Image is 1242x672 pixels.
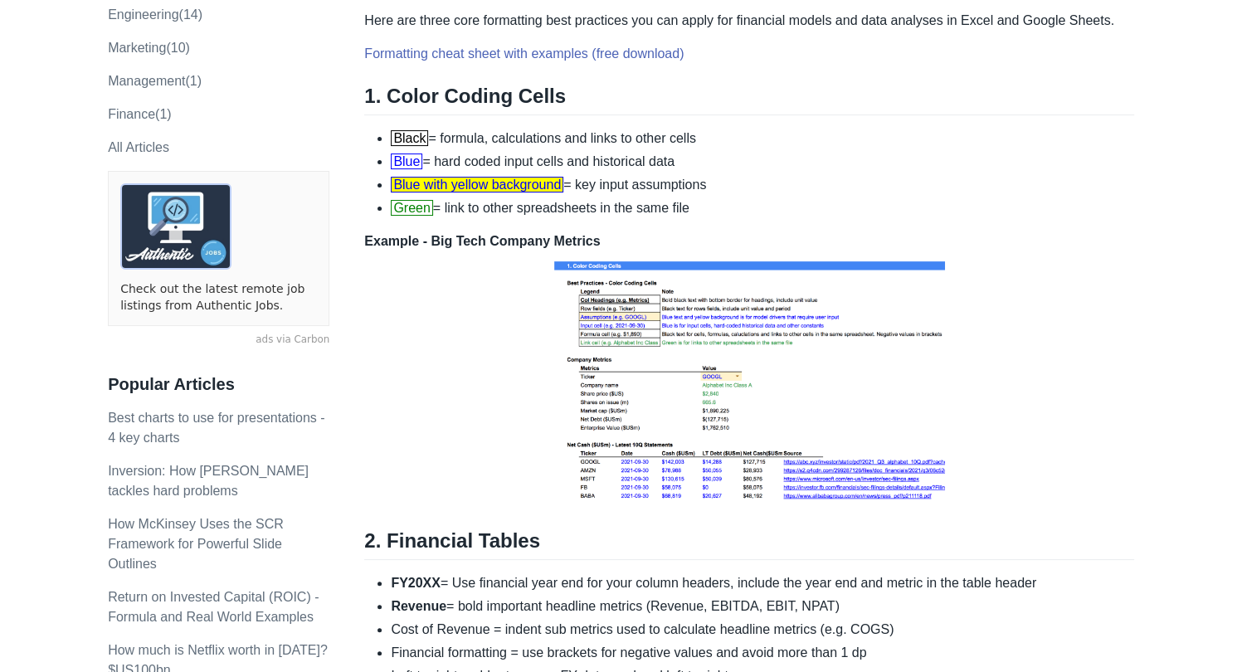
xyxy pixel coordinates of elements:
[108,140,169,154] a: All Articles
[391,643,1134,663] li: Financial formatting = use brackets for negative values and avoid more than 1 dp
[391,599,446,613] strong: Revenue
[391,175,1134,195] li: = key input assumptions
[364,11,1134,31] p: Here are three core formatting best practices you can apply for financial models and data analyse...
[391,200,432,216] span: Green
[550,251,949,509] img: COLORCODE
[364,46,684,61] a: Formatting cheat sheet with examples (free download)
[391,129,1134,149] li: = formula, calculations and links to other cells
[391,152,1134,172] li: = hard coded input cells and historical data
[108,590,319,624] a: Return on Invested Capital (ROIC) - Formula and Real World Examples
[108,107,171,121] a: Finance(1)
[391,573,1134,593] li: = Use financial year end for your column headers, include the year end and metric in the table he...
[120,183,231,270] img: ads via Carbon
[364,528,1134,560] h2: 2. Financial Tables
[108,7,202,22] a: engineering(14)
[391,153,422,169] span: Blue
[108,517,284,571] a: How McKinsey Uses the SCR Framework for Powerful Slide Outlines
[108,464,309,498] a: Inversion: How [PERSON_NAME] tackles hard problems
[391,597,1134,616] li: = bold important headline metrics (Revenue, EBITDA, EBIT, NPAT)
[391,620,1134,640] li: Cost of Revenue = indent sub metrics used to calculate headline metrics (e.g. COGS)
[391,198,1134,218] li: = link to other spreadsheets in the same file
[364,234,600,248] strong: Example - Big Tech Company Metrics
[108,41,190,55] a: marketing(10)
[391,576,441,590] strong: FY20XX
[108,374,329,395] h3: Popular Articles
[108,333,329,348] a: ads via Carbon
[364,84,1134,115] h2: 1. Color Coding Cells
[120,281,317,314] a: Check out the latest remote job listings from Authentic Jobs.
[391,177,563,192] span: Blue with yellow background
[391,130,428,146] span: Black
[108,74,202,88] a: Management(1)
[108,411,324,445] a: Best charts to use for presentations - 4 key charts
